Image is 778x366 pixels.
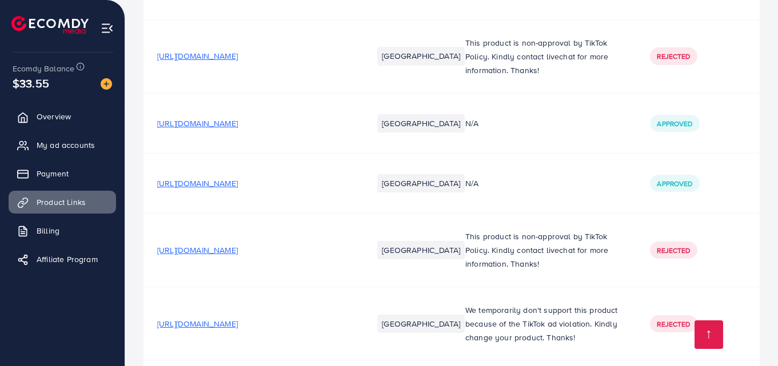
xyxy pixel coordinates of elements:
[377,241,465,259] li: [GEOGRAPHIC_DATA]
[377,114,465,132] li: [GEOGRAPHIC_DATA]
[157,178,238,189] span: [URL][DOMAIN_NAME]
[465,230,623,271] p: This product is non-approval by TikTok Policy. Kindly contact livechat for more information. Thanks!
[37,168,69,179] span: Payment
[157,50,238,62] span: [URL][DOMAIN_NAME]
[9,162,116,185] a: Payment
[101,22,114,35] img: menu
[377,47,465,65] li: [GEOGRAPHIC_DATA]
[37,196,86,208] span: Product Links
[157,244,238,256] span: [URL][DOMAIN_NAME]
[157,118,238,129] span: [URL][DOMAIN_NAME]
[657,119,692,128] span: Approved
[9,134,116,156] a: My ad accounts
[9,191,116,214] a: Product Links
[377,174,465,192] li: [GEOGRAPHIC_DATA]
[657,179,692,188] span: Approved
[9,219,116,242] a: Billing
[37,111,71,122] span: Overview
[9,105,116,128] a: Overview
[37,254,98,265] span: Affiliate Program
[657,246,690,255] span: Rejected
[465,178,478,189] span: N/A
[657,319,690,329] span: Rejected
[9,248,116,271] a: Affiliate Program
[729,315,769,357] iframe: Chat
[377,315,465,333] li: [GEOGRAPHIC_DATA]
[13,75,49,91] span: $33.55
[157,318,238,329] span: [URL][DOMAIN_NAME]
[37,139,95,151] span: My ad accounts
[465,304,618,343] span: We temporarily don't support this product because of the TikTok ad violation. Kindly change your ...
[11,16,89,34] img: logo
[657,51,690,61] span: Rejected
[13,63,74,74] span: Ecomdy Balance
[465,36,623,77] p: This product is non-approval by TikTok Policy. Kindly contact livechat for more information. Thanks!
[37,225,59,236] span: Billing
[101,78,112,90] img: image
[465,118,478,129] span: N/A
